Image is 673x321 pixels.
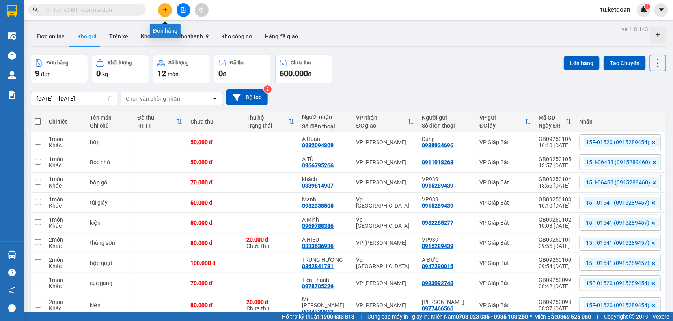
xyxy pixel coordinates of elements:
[422,280,453,286] div: 0983092748
[422,220,453,226] div: 0982285277
[49,305,82,312] div: Khác
[190,139,239,145] div: 50.000 đ
[302,263,334,269] div: 0362841781
[539,263,572,269] div: 09:54 [DATE]
[246,237,295,243] div: 20.000 đ
[422,196,472,203] div: VP939
[539,115,565,121] div: Mã GD
[246,115,288,121] div: Thu hộ
[586,239,650,246] span: 15F-01541 (0915289457)
[47,60,68,66] div: Đơn hàng
[422,176,472,182] div: VP939
[7,5,17,17] img: logo-vxr
[480,302,531,308] div: VP Giáp Bát
[586,139,650,146] span: 15F-01520 (0915289454)
[162,7,168,13] span: plus
[302,308,334,315] div: 0934330813
[246,237,295,249] div: Chưa thu
[539,216,572,223] div: GB09250102
[49,162,82,169] div: Khác
[49,182,82,189] div: Khác
[49,136,82,142] div: 1 món
[422,299,472,305] div: Định Tàu Ngầm
[539,196,572,203] div: GB09250103
[153,55,210,83] button: Số lượng12món
[622,25,648,34] div: ver 1.8.143
[302,123,349,130] div: Số điện thoại
[223,71,226,77] span: đ
[41,71,51,77] span: đơn
[302,114,349,120] div: Người nhận
[195,3,209,17] button: aim
[282,312,354,321] span: Hỗ trợ kỹ thuật:
[226,89,268,105] button: Bộ lọc
[356,280,414,286] div: VP [PERSON_NAME]
[530,315,532,318] span: ⚪️
[302,156,349,162] div: A TÚ
[431,312,528,321] span: Miền Nam
[480,115,525,121] div: VP gửi
[539,182,572,189] div: 13:56 [DATE]
[586,280,650,287] span: 15F-01520 (0915289454)
[8,269,16,276] span: question-circle
[280,69,308,78] span: 600.000
[92,55,149,83] button: Khối lượng0kg
[90,302,130,308] div: kiện
[480,220,531,226] div: VP Giáp Bát
[456,313,528,320] strong: 0708 023 035 - 0935 103 250
[49,257,82,263] div: 2 món
[246,299,295,305] div: 20.000 đ
[28,58,68,75] strong: PHIẾU GỬI HÀNG
[218,69,223,78] span: 0
[71,27,103,46] button: Kho gửi
[302,283,334,289] div: 0978705226
[49,118,82,125] div: Chi tiết
[8,71,16,79] img: warehouse-icon
[321,313,354,320] strong: 1900 633 818
[103,27,134,46] button: Trên xe
[302,176,349,182] div: khách
[658,6,665,13] span: caret-down
[356,115,408,121] div: VP nhận
[539,136,572,142] div: GB09250106
[302,277,349,283] div: Tiến Thành
[480,159,531,165] div: VP Giáp Bát
[645,4,650,9] sup: 1
[539,243,572,249] div: 09:55 [DATE]
[302,162,334,169] div: 0966795266
[302,142,334,148] div: 0982094809
[586,179,651,186] span: 15H-06438 (0915289460)
[49,196,82,203] div: 1 món
[480,260,531,266] div: VP Giáp Bát
[275,55,332,83] button: Chưa thu600.000đ
[49,243,82,249] div: Khác
[646,4,649,9] span: 1
[535,111,576,132] th: Toggle SortBy
[356,122,408,129] div: ĐC giao
[594,5,637,15] span: tu.ketdoan
[157,69,166,78] span: 12
[259,27,304,46] button: Hàng đã giao
[190,179,239,186] div: 70.000 đ
[586,259,650,267] span: 15F-01541 (0915289457)
[476,111,535,132] th: Toggle SortBy
[171,27,215,46] button: Kho thanh lý
[246,299,295,312] div: Chưa thu
[302,223,334,229] div: 0969788386
[90,139,130,145] div: hộp
[422,257,472,263] div: A ĐỨC
[49,142,82,148] div: Khác
[356,139,414,145] div: VP [PERSON_NAME]
[586,159,651,166] span: 15H-06438 (0915289460)
[264,85,272,93] sup: 2
[352,111,418,132] th: Toggle SortBy
[539,223,572,229] div: 10:03 [DATE]
[33,44,63,56] span: 15F-01520 (0915289454)
[90,220,130,226] div: kiện
[557,313,591,320] strong: 0369 525 060
[150,24,181,38] div: Đơn hàng
[422,115,472,121] div: Người gửi
[49,203,82,209] div: Khác
[422,136,472,142] div: Dung
[181,7,186,13] span: file-add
